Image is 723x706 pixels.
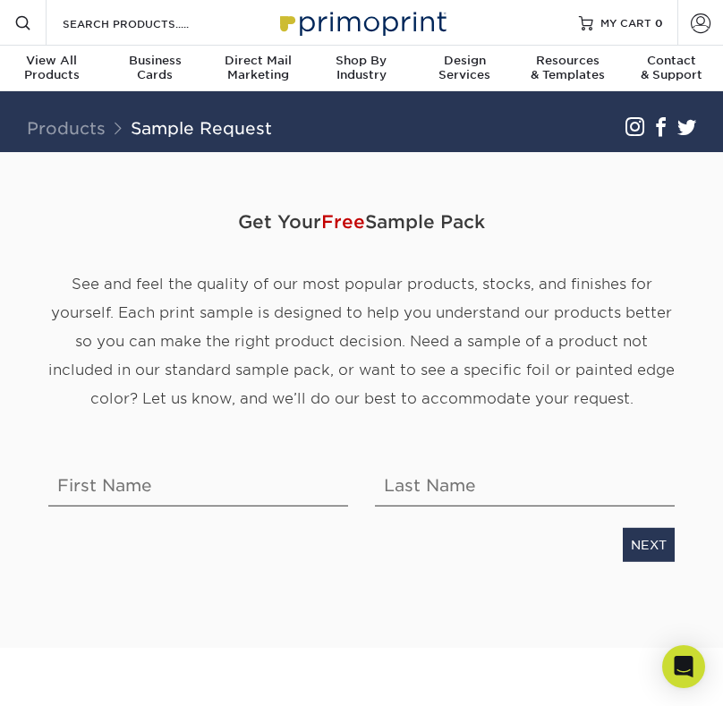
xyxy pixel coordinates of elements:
[61,13,235,34] input: SEARCH PRODUCTS.....
[310,46,413,93] a: Shop ByIndustry
[207,46,310,93] a: Direct MailMarketing
[272,3,451,41] img: Primoprint
[516,54,619,82] div: & Templates
[131,118,272,138] a: Sample Request
[413,54,516,68] span: Design
[103,54,206,68] span: Business
[310,54,413,68] span: Shop By
[620,54,723,68] span: Contact
[310,54,413,82] div: Industry
[103,54,206,82] div: Cards
[516,54,619,68] span: Resources
[516,46,619,93] a: Resources& Templates
[413,46,516,93] a: DesignServices
[321,211,365,233] span: Free
[623,528,675,562] a: NEXT
[48,276,675,407] span: See and feel the quality of our most popular products, stocks, and finishes for yourself. Each pr...
[600,15,651,30] span: MY CART
[620,46,723,93] a: Contact& Support
[27,118,106,138] a: Products
[620,54,723,82] div: & Support
[207,54,310,68] span: Direct Mail
[48,195,675,249] span: Get Your Sample Pack
[103,46,206,93] a: BusinessCards
[655,16,663,29] span: 0
[662,645,705,688] div: Open Intercom Messenger
[207,54,310,82] div: Marketing
[413,54,516,82] div: Services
